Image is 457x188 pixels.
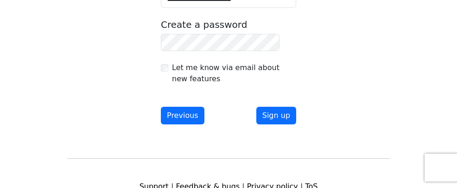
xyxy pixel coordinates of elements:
button: Sign up [256,107,296,124]
label: Let me know via email about new features [172,62,296,84]
button: Previous [161,107,204,124]
label: Create a password [161,19,247,30]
